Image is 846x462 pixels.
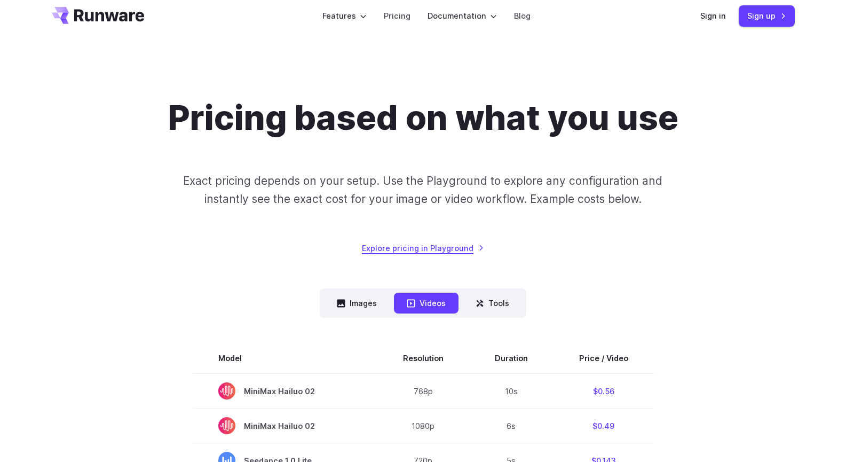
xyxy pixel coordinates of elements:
td: 768p [377,373,469,409]
td: 6s [469,409,554,443]
p: Exact pricing depends on your setup. Use the Playground to explore any configuration and instantl... [163,172,683,208]
a: Go to / [52,7,145,24]
a: Blog [514,10,531,22]
span: MiniMax Hailuo 02 [218,417,352,434]
td: 10s [469,373,554,409]
th: Model [193,343,377,373]
button: Tools [463,293,522,314]
a: Sign in [700,10,726,22]
a: Pricing [384,10,410,22]
h1: Pricing based on what you use [168,97,678,138]
label: Features [322,10,367,22]
span: MiniMax Hailuo 02 [218,382,352,400]
th: Price / Video [554,343,654,373]
button: Videos [394,293,458,314]
th: Duration [469,343,554,373]
a: Sign up [739,5,795,26]
a: Explore pricing in Playground [362,242,484,254]
td: $0.49 [554,409,654,443]
td: $0.56 [554,373,654,409]
button: Images [324,293,390,314]
td: 1080p [377,409,469,443]
label: Documentation [428,10,497,22]
th: Resolution [377,343,469,373]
